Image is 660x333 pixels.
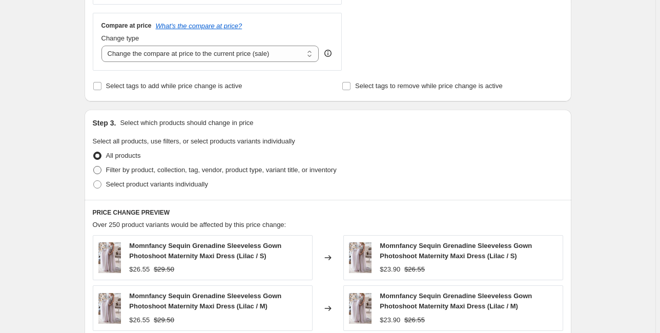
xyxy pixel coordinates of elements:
[106,82,242,90] span: Select tags to add while price change is active
[349,293,372,324] img: 10107522540-1_80x.jpg
[323,48,333,58] div: help
[380,242,532,260] span: Momnfancy Sequin Grenadine Sleeveless Gown Photoshoot Maternity Maxi Dress (Lilac / S)
[106,152,141,159] span: All products
[129,292,281,310] span: Momnfancy Sequin Grenadine Sleeveless Gown Photoshoot Maternity Maxi Dress (Lilac / M)
[380,264,400,275] div: $23.90
[98,242,121,273] img: 10107522540-1_80x.jpg
[101,22,152,30] h3: Compare at price
[93,118,116,128] h2: Step 3.
[101,34,139,42] span: Change type
[154,264,174,275] strike: $29.50
[349,242,372,273] img: 10107522540-1_80x.jpg
[129,264,150,275] div: $26.55
[93,221,286,228] span: Over 250 product variants would be affected by this price change:
[156,22,242,30] button: What's the compare at price?
[120,118,253,128] p: Select which products should change in price
[355,82,503,90] span: Select tags to remove while price change is active
[129,242,281,260] span: Momnfancy Sequin Grenadine Sleeveless Gown Photoshoot Maternity Maxi Dress (Lilac / S)
[98,293,121,324] img: 10107522540-1_80x.jpg
[380,315,400,325] div: $23.90
[106,180,208,188] span: Select product variants individually
[93,137,295,145] span: Select all products, use filters, or select products variants individually
[380,292,532,310] span: Momnfancy Sequin Grenadine Sleeveless Gown Photoshoot Maternity Maxi Dress (Lilac / M)
[404,315,425,325] strike: $26.55
[93,209,563,217] h6: PRICE CHANGE PREVIEW
[404,264,425,275] strike: $26.55
[154,315,174,325] strike: $29.50
[129,315,150,325] div: $26.55
[106,166,337,174] span: Filter by product, collection, tag, vendor, product type, variant title, or inventory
